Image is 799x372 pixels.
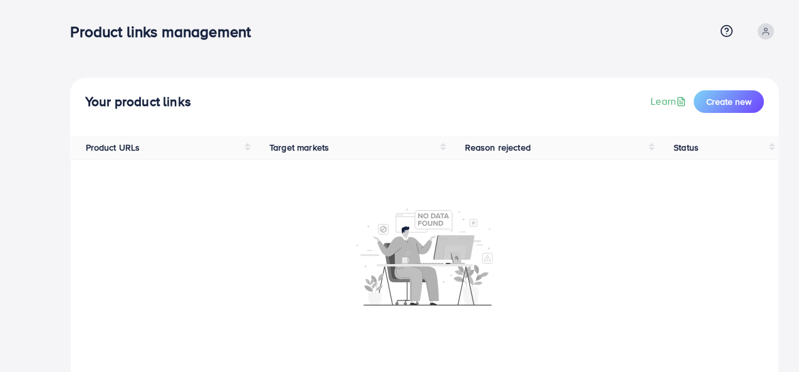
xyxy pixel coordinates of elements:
span: Product URLs [86,141,140,154]
h3: Product links management [70,23,261,41]
h4: Your product links [85,94,191,110]
a: Learn [650,94,689,109]
button: Create new [694,90,764,113]
span: Reason rejected [465,141,531,154]
span: Create new [706,95,751,108]
img: No account [357,207,493,306]
span: Target markets [269,141,329,154]
span: Status [674,141,699,154]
